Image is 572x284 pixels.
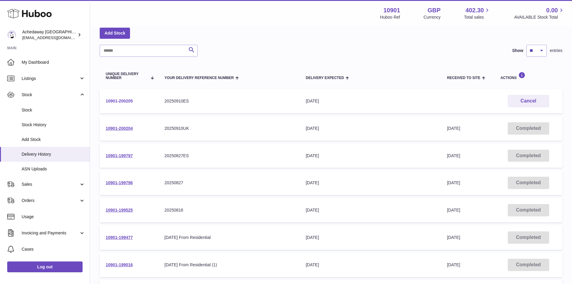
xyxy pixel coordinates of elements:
[464,14,491,20] span: Total sales
[100,28,130,38] a: Add Stock
[165,262,294,268] div: [DATE] From Residential (1)
[22,166,85,172] span: ASN Uploads
[306,207,435,213] div: [DATE]
[514,6,565,20] a: 0.00 AVAILABLE Stock Total
[106,235,133,240] a: 10901-199477
[22,214,85,220] span: Usage
[447,126,460,131] span: [DATE]
[22,137,85,142] span: Add Stock
[106,208,133,212] a: 10901-199525
[424,14,441,20] div: Currency
[22,60,85,65] span: My Dashboard
[165,235,294,240] div: [DATE] From Residential
[306,235,435,240] div: [DATE]
[7,261,83,272] a: Log out
[306,153,435,159] div: [DATE]
[165,76,234,80] span: Your Delivery Reference Number
[22,230,79,236] span: Invoicing and Payments
[447,262,460,267] span: [DATE]
[165,126,294,131] div: 20250910UK
[508,95,549,107] button: Cancel
[447,235,460,240] span: [DATE]
[106,99,133,103] a: 10901-200205
[22,92,79,98] span: Stock
[464,6,491,20] a: 402.30 Total sales
[22,246,85,252] span: Cases
[306,126,435,131] div: [DATE]
[22,151,85,157] span: Delivery History
[165,207,294,213] div: 20250816
[22,182,79,187] span: Sales
[7,30,16,39] img: admin@newpb.co.uk
[106,153,133,158] a: 10901-199797
[447,76,480,80] span: Received to Site
[383,6,400,14] strong: 10901
[106,126,133,131] a: 10901-200204
[447,208,460,212] span: [DATE]
[447,153,460,158] span: [DATE]
[512,48,523,53] label: Show
[22,107,85,113] span: Stock
[106,72,147,80] span: Unique Delivery Number
[106,262,133,267] a: 10901-199016
[306,180,435,186] div: [DATE]
[165,180,294,186] div: 20250827
[306,76,344,80] span: Delivery Expected
[22,198,79,203] span: Orders
[165,153,294,159] div: 20250827ES
[550,48,562,53] span: entries
[22,35,88,40] span: [EMAIL_ADDRESS][DOMAIN_NAME]
[501,72,556,80] div: Actions
[22,29,76,41] div: Achedaway [GEOGRAPHIC_DATA]
[546,6,558,14] span: 0.00
[106,180,133,185] a: 10901-199796
[306,262,435,268] div: [DATE]
[465,6,484,14] span: 402.30
[514,14,565,20] span: AVAILABLE Stock Total
[22,122,85,128] span: Stock History
[165,98,294,104] div: 20250910ES
[306,98,435,104] div: [DATE]
[380,14,400,20] div: Huboo Ref
[428,6,440,14] strong: GBP
[22,76,79,81] span: Listings
[447,180,460,185] span: [DATE]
